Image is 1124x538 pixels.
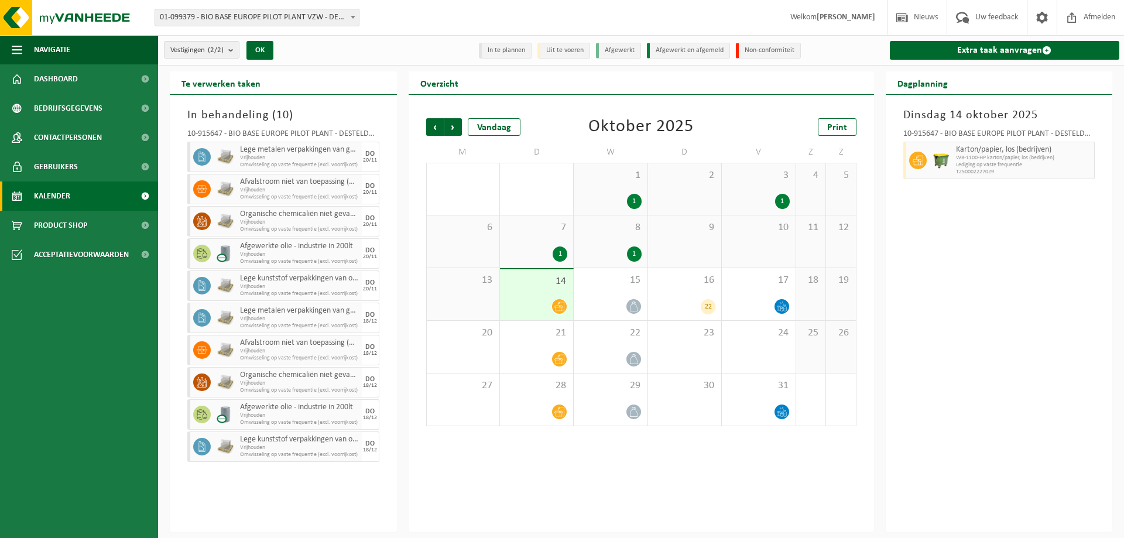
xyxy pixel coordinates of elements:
span: 6 [433,221,494,234]
span: Gebruikers [34,152,78,181]
div: 20/11 [363,254,377,260]
span: Omwisseling op vaste frequentie (excl. voorrijkost) [240,162,359,169]
span: Vrijhouden [240,412,359,419]
div: 18/12 [363,447,377,453]
td: D [648,142,722,163]
span: 24 [728,327,789,340]
span: Omwisseling op vaste frequentie (excl. voorrijkost) [240,451,359,458]
span: Vorige [426,118,444,136]
span: 17 [728,274,789,287]
img: LP-PA-00000-WDN-11 [217,438,234,455]
span: 8 [580,221,641,234]
span: Vrijhouden [240,380,359,387]
span: Vrijhouden [240,348,359,355]
img: WB-1100-HPE-GN-50 [933,152,950,169]
h2: Te verwerken taken [170,71,272,94]
div: DO [365,440,375,447]
span: 12 [832,221,849,234]
div: 18/12 [363,383,377,389]
div: Vandaag [468,118,520,136]
span: 28 [506,379,567,392]
button: OK [246,41,273,60]
h2: Dagplanning [886,71,959,94]
span: Vrijhouden [240,219,359,226]
span: 30 [654,379,715,392]
span: 22 [580,327,641,340]
div: DO [365,376,375,383]
h3: Dinsdag 14 oktober 2025 [903,107,1095,124]
td: D [500,142,574,163]
span: Contactpersonen [34,123,102,152]
div: DO [365,311,375,318]
span: Afgewerkte olie - industrie in 200lt [240,242,359,251]
div: 18/12 [363,351,377,357]
h3: In behandeling ( ) [187,107,379,124]
div: 18/12 [363,318,377,324]
img: LP-LD-00200-CU [217,406,234,423]
div: 1 [775,194,790,209]
span: Omwisseling op vaste frequentie (excl. voorrijkost) [240,226,359,233]
div: 18/12 [363,415,377,421]
strong: [PERSON_NAME] [817,13,875,22]
a: Extra taak aanvragen [890,41,1120,60]
span: 10 [728,221,789,234]
span: Acceptatievoorwaarden [34,240,129,269]
span: 27 [433,379,494,392]
div: 10-915647 - BIO BASE EUROPE PILOT PLANT - DESTELDONK [187,130,379,142]
span: 15 [580,274,641,287]
span: Omwisseling op vaste frequentie (excl. voorrijkost) [240,355,359,362]
img: LP-PA-00000-WDN-11 [217,148,234,166]
button: Vestigingen(2/2) [164,41,239,59]
span: 3 [728,169,789,182]
span: Lege metalen verpakkingen van gevaarlijke stoffen [240,145,359,155]
span: 18 [802,274,820,287]
span: 29 [580,379,641,392]
span: 26 [832,327,849,340]
img: LP-LD-00200-CU [217,245,234,262]
span: Afgewerkte olie - industrie in 200lt [240,403,359,412]
span: Vrijhouden [240,316,359,323]
img: LP-PA-00000-WDN-11 [217,277,234,294]
li: Non-conformiteit [736,43,801,59]
span: 10 [276,109,289,121]
span: 23 [654,327,715,340]
h2: Overzicht [409,71,470,94]
a: Print [818,118,856,136]
span: Organische chemicaliën niet gevaarlijk, vloeibaar in kleinverpakking [240,210,359,219]
span: Navigatie [34,35,70,64]
td: M [426,142,500,163]
span: Omwisseling op vaste frequentie (excl. voorrijkost) [240,258,359,265]
span: Bedrijfsgegevens [34,94,102,123]
span: 5 [832,169,849,182]
span: 19 [832,274,849,287]
span: 2 [654,169,715,182]
div: 10-915647 - BIO BASE EUROPE PILOT PLANT - DESTELDONK [903,130,1095,142]
span: Vrijhouden [240,444,359,451]
span: Vrijhouden [240,251,359,258]
span: 13 [433,274,494,287]
div: 20/11 [363,222,377,228]
span: 4 [802,169,820,182]
span: Lediging op vaste frequentie [956,162,1092,169]
td: Z [826,142,856,163]
div: 1 [627,246,642,262]
span: Print [827,123,847,132]
span: Lege kunststof verpakkingen van oxiderende stoffen [240,274,359,283]
span: Volgende [444,118,462,136]
span: T250002227029 [956,169,1092,176]
span: Vrijhouden [240,283,359,290]
span: Omwisseling op vaste frequentie (excl. voorrijkost) [240,323,359,330]
span: 7 [506,221,567,234]
span: 01-099379 - BIO BASE EUROPE PILOT PLANT VZW - DESTELDONK [155,9,359,26]
img: LP-PA-00000-WDN-11 [217,341,234,359]
span: 25 [802,327,820,340]
td: V [722,142,796,163]
td: Z [796,142,826,163]
li: In te plannen [479,43,532,59]
div: DO [365,408,375,415]
span: Vrijhouden [240,187,359,194]
div: 22 [701,299,715,314]
span: WB-1100-HP karton/papier, los (bedrijven) [956,155,1092,162]
span: Omwisseling op vaste frequentie (excl. voorrijkost) [240,194,359,201]
span: 9 [654,221,715,234]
